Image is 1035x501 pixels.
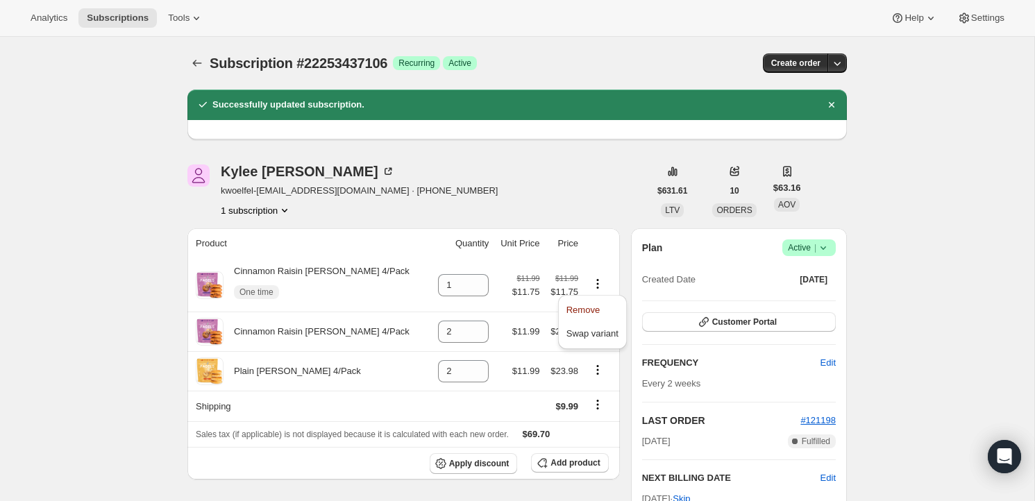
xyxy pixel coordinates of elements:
[642,241,663,255] h2: Plan
[649,181,696,201] button: $631.61
[562,323,623,345] button: Swap variant
[712,316,777,328] span: Customer Portal
[196,318,224,346] img: product img
[802,436,830,447] span: Fulfilled
[778,200,796,210] span: AOV
[22,8,76,28] button: Analytics
[430,453,518,474] button: Apply discount
[773,181,801,195] span: $63.16
[523,429,550,439] span: $69.70
[882,8,945,28] button: Help
[800,415,836,425] a: #121198
[512,326,540,337] span: $11.99
[398,58,435,69] span: Recurring
[187,164,210,187] span: Kylee Woelfel
[449,458,510,469] span: Apply discount
[221,184,498,198] span: kwoelfel-[EMAIL_ADDRESS][DOMAIN_NAME] · [PHONE_NUMBER]
[812,352,844,374] button: Edit
[657,185,687,196] span: $631.61
[587,397,609,412] button: Shipping actions
[187,391,430,421] th: Shipping
[556,401,579,411] span: $9.99
[587,362,609,377] button: Product actions
[550,326,578,337] span: $23.98
[716,205,752,215] span: ORDERS
[550,457,600,468] span: Add product
[224,364,361,378] div: Plain [PERSON_NAME] 4/Pack
[224,264,410,306] div: Cinnamon Raisin [PERSON_NAME] 4/Pack
[821,471,836,485] button: Edit
[512,366,540,376] span: $11.99
[493,228,544,259] th: Unit Price
[763,53,829,73] button: Create order
[642,312,836,332] button: Customer Portal
[196,357,224,385] img: product img
[548,285,578,299] span: $11.75
[587,276,609,291] button: Product actions
[788,241,830,255] span: Active
[642,378,701,389] span: Every 2 weeks
[800,414,836,427] button: #121198
[562,299,623,321] button: Remove
[822,95,841,114] button: Dismiss notification
[224,325,410,339] div: Cinnamon Raisin [PERSON_NAME] 4/Pack
[988,440,1021,473] div: Open Intercom Messenger
[814,242,816,253] span: |
[665,205,680,215] span: LTV
[512,285,540,299] span: $11.75
[196,271,224,299] img: product img
[87,12,149,24] span: Subscriptions
[187,228,430,259] th: Product
[949,8,1013,28] button: Settings
[430,228,493,259] th: Quantity
[800,274,827,285] span: [DATE]
[221,203,292,217] button: Product actions
[550,366,578,376] span: $23.98
[904,12,923,24] span: Help
[791,270,836,289] button: [DATE]
[239,287,274,298] span: One time
[212,98,364,112] h2: Successfully updated subscription.
[642,471,821,485] h2: NEXT BILLING DATE
[642,434,671,448] span: [DATE]
[555,274,578,282] small: $11.99
[168,12,190,24] span: Tools
[31,12,67,24] span: Analytics
[971,12,1004,24] span: Settings
[544,228,582,259] th: Price
[821,356,836,370] span: Edit
[566,328,619,339] span: Swap variant
[642,414,801,427] h2: LAST ORDER
[642,273,696,287] span: Created Date
[160,8,212,28] button: Tools
[448,58,471,69] span: Active
[730,185,739,196] span: 10
[531,453,608,473] button: Add product
[196,430,509,439] span: Sales tax (if applicable) is not displayed because it is calculated with each new order.
[78,8,157,28] button: Subscriptions
[187,53,207,73] button: Subscriptions
[221,164,395,178] div: Kylee [PERSON_NAME]
[516,274,539,282] small: $11.99
[771,58,821,69] span: Create order
[721,181,747,201] button: 10
[566,305,600,315] span: Remove
[210,56,387,71] span: Subscription #22253437106
[642,356,821,370] h2: FREQUENCY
